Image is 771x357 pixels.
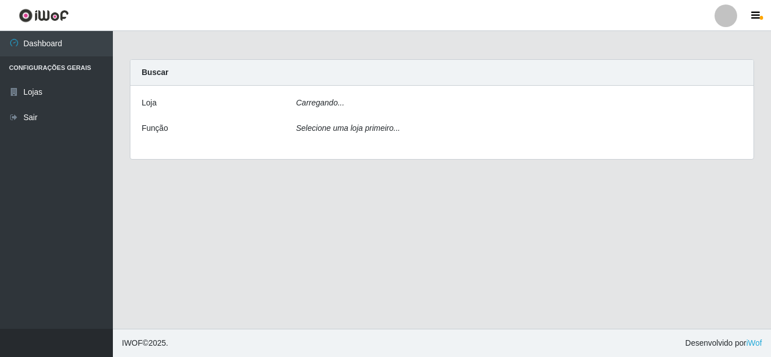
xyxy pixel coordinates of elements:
[142,97,156,109] label: Loja
[19,8,69,23] img: CoreUI Logo
[685,337,762,349] span: Desenvolvido por
[122,337,168,349] span: © 2025 .
[122,338,143,347] span: IWOF
[296,98,345,107] i: Carregando...
[296,124,400,133] i: Selecione uma loja primeiro...
[746,338,762,347] a: iWof
[142,68,168,77] strong: Buscar
[142,122,168,134] label: Função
